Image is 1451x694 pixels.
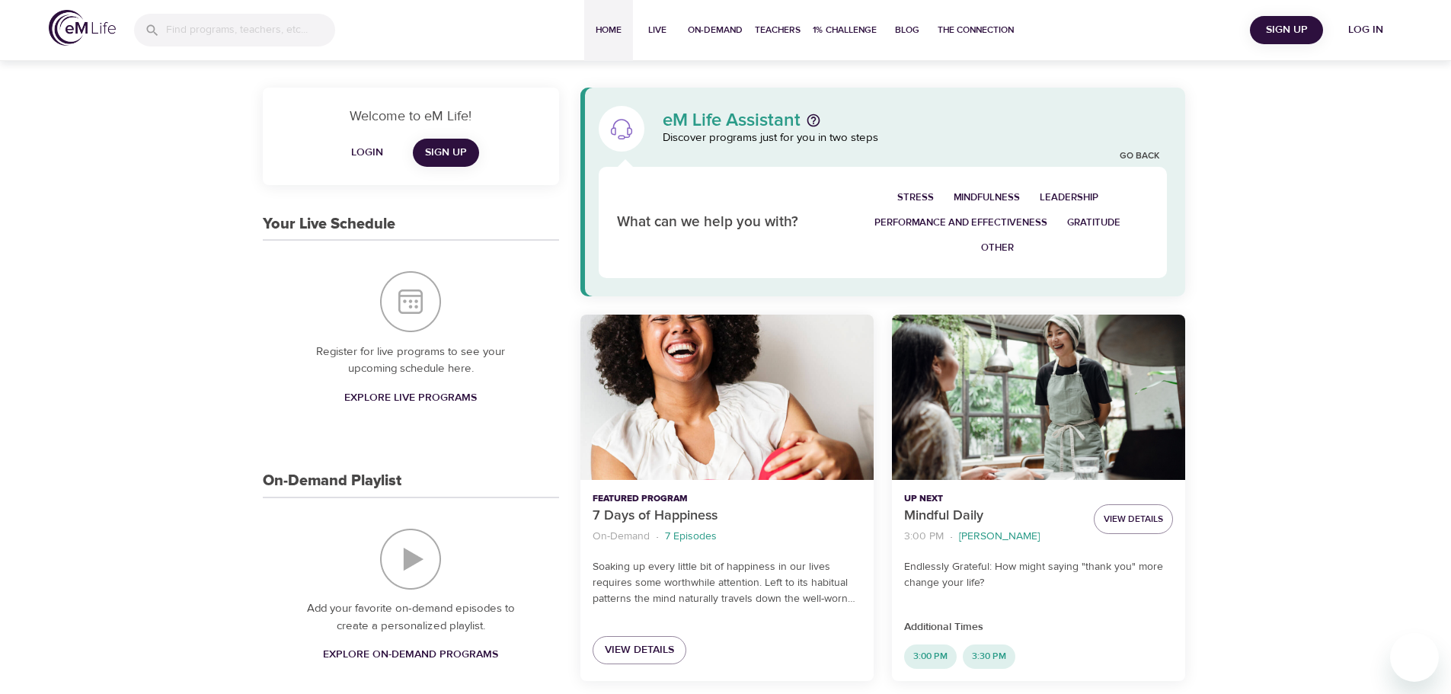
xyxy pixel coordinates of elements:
[593,526,861,547] nav: breadcrumb
[323,645,498,664] span: Explore On-Demand Programs
[593,559,861,607] p: Soaking up every little bit of happiness in our lives requires some worthwhile attention. Left to...
[904,506,1082,526] p: Mindful Daily
[950,526,953,547] li: ·
[1040,189,1098,206] span: Leadership
[1250,16,1323,44] button: Sign Up
[344,389,477,408] span: Explore Live Programs
[944,185,1030,210] button: Mindfulness
[338,384,483,412] a: Explore Live Programs
[380,529,441,590] img: On-Demand Playlist
[981,239,1014,257] span: Other
[688,22,743,38] span: On-Demand
[954,189,1020,206] span: Mindfulness
[865,210,1057,235] button: Performance and Effectiveness
[293,344,529,378] p: Register for live programs to see your upcoming schedule here.
[580,315,874,480] button: 7 Days of Happiness
[317,641,504,669] a: Explore On-Demand Programs
[166,14,335,46] input: Find programs, teachers, etc...
[343,139,392,167] button: Login
[293,600,529,635] p: Add your favorite on-demand episodes to create a personalized playlist.
[813,22,877,38] span: 1% Challenge
[938,22,1014,38] span: The Connection
[425,143,467,162] span: Sign Up
[1057,210,1130,235] button: Gratitude
[349,143,385,162] span: Login
[1104,511,1163,527] span: View Details
[593,636,686,664] a: View Details
[959,529,1040,545] p: [PERSON_NAME]
[892,315,1185,480] button: Mindful Daily
[663,111,801,130] p: eM Life Assistant
[609,117,634,141] img: eM Life Assistant
[1094,504,1173,534] button: View Details
[263,216,395,233] h3: Your Live Schedule
[1390,633,1439,682] iframe: Button to launch messaging window
[887,185,944,210] button: Stress
[1030,185,1108,210] button: Leadership
[593,492,861,506] p: Featured Program
[904,644,957,669] div: 3:00 PM
[897,189,934,206] span: Stress
[755,22,801,38] span: Teachers
[1329,16,1402,44] button: Log in
[639,22,676,38] span: Live
[904,619,1173,635] p: Additional Times
[663,130,1168,147] p: Discover programs just for you in two steps
[963,650,1015,663] span: 3:30 PM
[904,529,944,545] p: 3:00 PM
[1256,21,1317,40] span: Sign Up
[281,106,541,126] p: Welcome to eM Life!
[874,214,1047,232] span: Performance and Effectiveness
[889,22,925,38] span: Blog
[1067,214,1120,232] span: Gratitude
[605,641,674,660] span: View Details
[590,22,627,38] span: Home
[1120,150,1159,163] a: Go Back
[593,506,861,526] p: 7 Days of Happiness
[656,526,659,547] li: ·
[665,529,717,545] p: 7 Episodes
[593,529,650,545] p: On-Demand
[904,526,1082,547] nav: breadcrumb
[904,559,1173,591] p: Endlessly Grateful: How might saying "thank you" more change your life?
[971,235,1024,261] button: Other
[380,271,441,332] img: Your Live Schedule
[617,212,828,234] p: What can we help you with?
[263,472,401,490] h3: On-Demand Playlist
[49,10,116,46] img: logo
[413,139,479,167] a: Sign Up
[904,492,1082,506] p: Up Next
[1335,21,1396,40] span: Log in
[963,644,1015,669] div: 3:30 PM
[904,650,957,663] span: 3:00 PM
